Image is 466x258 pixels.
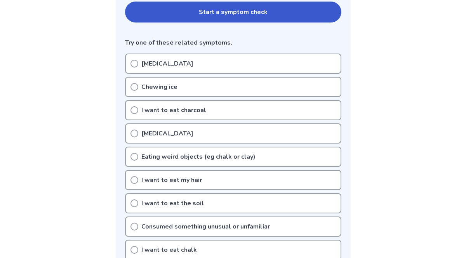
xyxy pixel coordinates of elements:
p: I want to eat my hair [141,175,202,185]
p: Consumed something unusual or unfamiliar [141,222,270,231]
p: [MEDICAL_DATA] [141,59,193,68]
button: Start a symptom check [125,2,341,23]
p: I want to eat the soil [141,199,204,208]
p: Try one of these related symptoms. [125,38,341,47]
p: I want to eat charcoal [141,106,206,115]
p: Chewing ice [141,82,177,92]
p: I want to eat chalk [141,245,197,255]
p: [MEDICAL_DATA] [141,129,193,138]
p: Eating weird objects (eg chalk or clay) [141,152,256,161]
